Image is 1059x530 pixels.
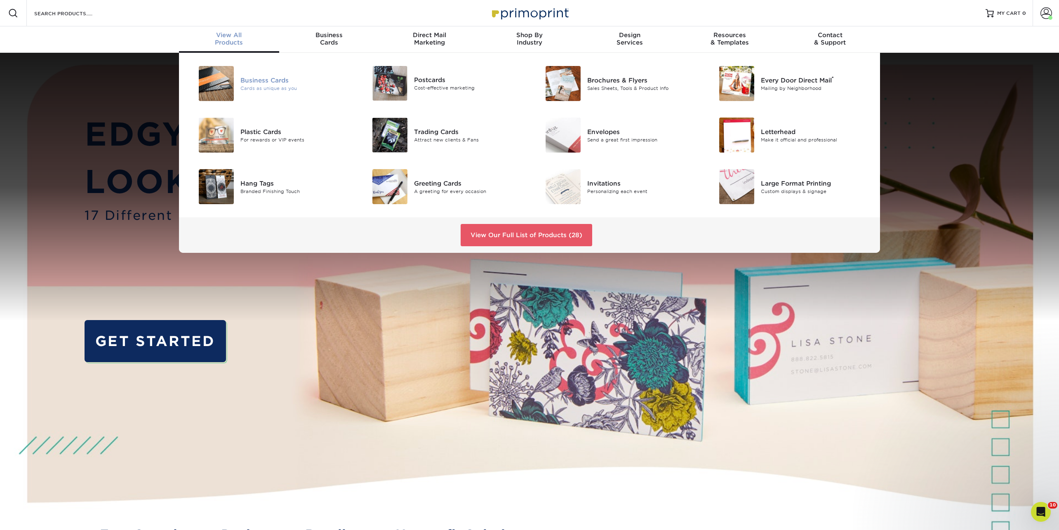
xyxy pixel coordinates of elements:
[362,166,524,207] a: Greeting Cards Greeting Cards A greeting for every occasion
[461,224,592,246] a: View Our Full List of Products (28)
[1022,10,1026,16] span: 0
[480,31,580,46] div: Industry
[587,127,697,136] div: Envelopes
[587,75,697,85] div: Brochures & Flyers
[33,8,114,18] input: SEARCH PRODUCTS.....
[372,118,407,153] img: Trading Cards
[379,31,480,39] span: Direct Mail
[414,136,523,143] div: Attract new clients & Fans
[199,169,234,204] img: Hang Tags
[680,31,780,46] div: & Templates
[372,169,407,204] img: Greeting Cards
[189,63,350,104] a: Business Cards Business Cards Cards as unique as you
[379,31,480,46] div: Marketing
[279,31,379,39] span: Business
[279,31,379,46] div: Cards
[780,31,880,46] div: & Support
[761,85,870,92] div: Mailing by Neighborhood
[240,179,350,188] div: Hang Tags
[832,75,834,81] sup: ®
[761,127,870,136] div: Letterhead
[780,26,880,53] a: Contact& Support
[362,114,524,156] a: Trading Cards Trading Cards Attract new clients & Fans
[536,63,697,104] a: Brochures & Flyers Brochures & Flyers Sales Sheets, Tools & Product Info
[536,166,697,207] a: Invitations Invitations Personalizing each event
[2,505,70,527] iframe: Google Customer Reviews
[480,31,580,39] span: Shop By
[761,136,870,143] div: Make it official and professional
[761,188,870,195] div: Custom displays & signage
[240,136,350,143] div: For rewards or VIP events
[579,31,680,39] span: Design
[189,166,350,207] a: Hang Tags Hang Tags Branded Finishing Touch
[414,85,523,92] div: Cost-effective marketing
[719,66,754,101] img: Every Door Direct Mail
[414,188,523,195] div: A greeting for every occasion
[414,179,523,188] div: Greeting Cards
[189,114,350,156] a: Plastic Cards Plastic Cards For rewards or VIP events
[179,26,279,53] a: View AllProducts
[587,136,697,143] div: Send a great first impression
[1031,502,1051,522] iframe: Intercom live chat
[587,188,697,195] div: Personalizing each event
[414,127,523,136] div: Trading Cards
[579,26,680,53] a: DesignServices
[546,169,581,204] img: Invitations
[780,31,880,39] span: Contact
[379,26,480,53] a: Direct MailMarketing
[279,26,379,53] a: BusinessCards
[240,75,350,85] div: Business Cards
[179,31,279,39] span: View All
[1048,502,1057,509] span: 10
[709,63,871,104] a: Every Door Direct Mail Every Door Direct Mail® Mailing by Neighborhood
[680,31,780,39] span: Resources
[372,66,407,101] img: Postcards
[85,320,226,362] a: GET STARTED
[719,118,754,153] img: Letterhead
[680,26,780,53] a: Resources& Templates
[240,188,350,195] div: Branded Finishing Touch
[709,114,871,156] a: Letterhead Letterhead Make it official and professional
[362,63,524,104] a: Postcards Postcards Cost-effective marketing
[587,85,697,92] div: Sales Sheets, Tools & Product Info
[240,85,350,92] div: Cards as unique as you
[488,4,571,22] img: Primoprint
[719,169,754,204] img: Large Format Printing
[536,114,697,156] a: Envelopes Envelopes Send a great first impression
[179,31,279,46] div: Products
[997,10,1021,17] span: MY CART
[761,75,870,85] div: Every Door Direct Mail
[546,118,581,153] img: Envelopes
[480,26,580,53] a: Shop ByIndustry
[761,179,870,188] div: Large Format Printing
[199,66,234,101] img: Business Cards
[199,118,234,153] img: Plastic Cards
[709,166,871,207] a: Large Format Printing Large Format Printing Custom displays & signage
[579,31,680,46] div: Services
[546,66,581,101] img: Brochures & Flyers
[587,179,697,188] div: Invitations
[240,127,350,136] div: Plastic Cards
[414,75,523,84] div: Postcards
